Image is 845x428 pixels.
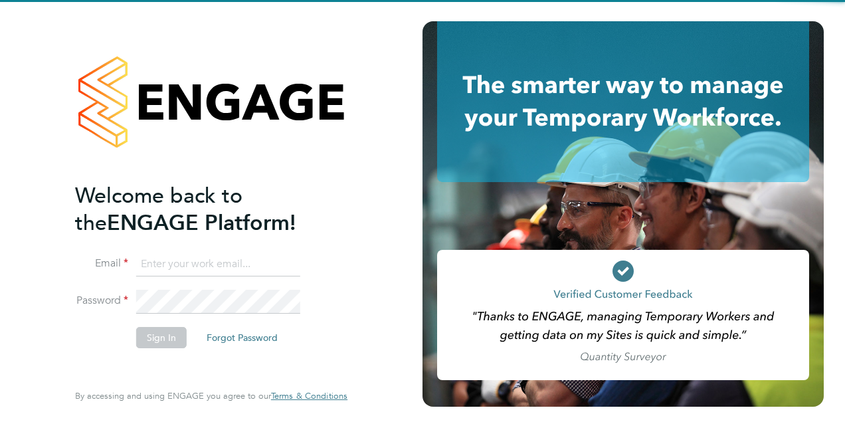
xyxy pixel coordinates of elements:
[271,390,347,401] span: Terms & Conditions
[271,391,347,401] a: Terms & Conditions
[196,327,288,348] button: Forgot Password
[75,183,242,236] span: Welcome back to the
[75,294,128,308] label: Password
[136,253,300,276] input: Enter your work email...
[75,390,347,401] span: By accessing and using ENGAGE you agree to our
[75,257,128,270] label: Email
[75,182,334,237] h2: ENGAGE Platform!
[136,327,187,348] button: Sign In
